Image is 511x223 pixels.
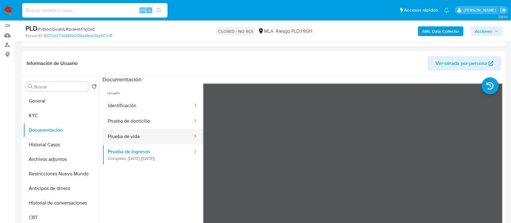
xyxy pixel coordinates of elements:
[23,123,99,137] button: Documentación
[38,26,95,32] span: # V6kkoQxiaMLRsxxe4M7kjCeC
[153,6,165,15] button: search-icon
[25,33,42,39] b: Person ID
[92,84,97,91] button: Volver al orden por defecto
[436,56,487,71] span: Ver mirada por persona
[276,28,312,35] span: Riesgo PLD:
[23,94,99,108] button: General
[216,27,256,35] p: CLOSED - NO ROI
[498,14,508,19] span: 3.163.0
[23,167,99,181] button: Restricciones Nuevo Mundo
[148,7,150,13] span: s
[428,56,501,71] button: Ver mirada por persona
[140,7,145,13] span: Alt
[34,84,87,90] input: Buscar
[22,6,168,14] input: Buscar usuario o caso...
[422,26,459,36] b: AML Data Collector
[23,137,99,152] button: Historial Casos
[404,7,438,13] span: Accesos rápidos
[28,84,33,89] button: Buscar
[23,152,99,167] button: Archivos adjuntos
[471,26,503,36] button: Acciones
[464,7,498,13] p: ezequiel.castrillon@mercadolibre.com
[418,26,463,36] button: AML Data Collector
[301,28,312,35] span: HIGH
[500,7,506,13] a: Salir
[258,28,273,35] div: MLA
[475,26,492,36] span: Acciones
[23,181,99,196] button: Anticipos de dinero
[23,108,99,123] button: KYC
[23,196,99,210] button: Historial de conversaciones
[444,8,449,13] a: Notificaciones
[27,60,78,66] h1: Información de Usuario
[25,23,38,33] b: PLD
[43,33,112,39] a: 16072e270d380b0136adfece13abf47d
